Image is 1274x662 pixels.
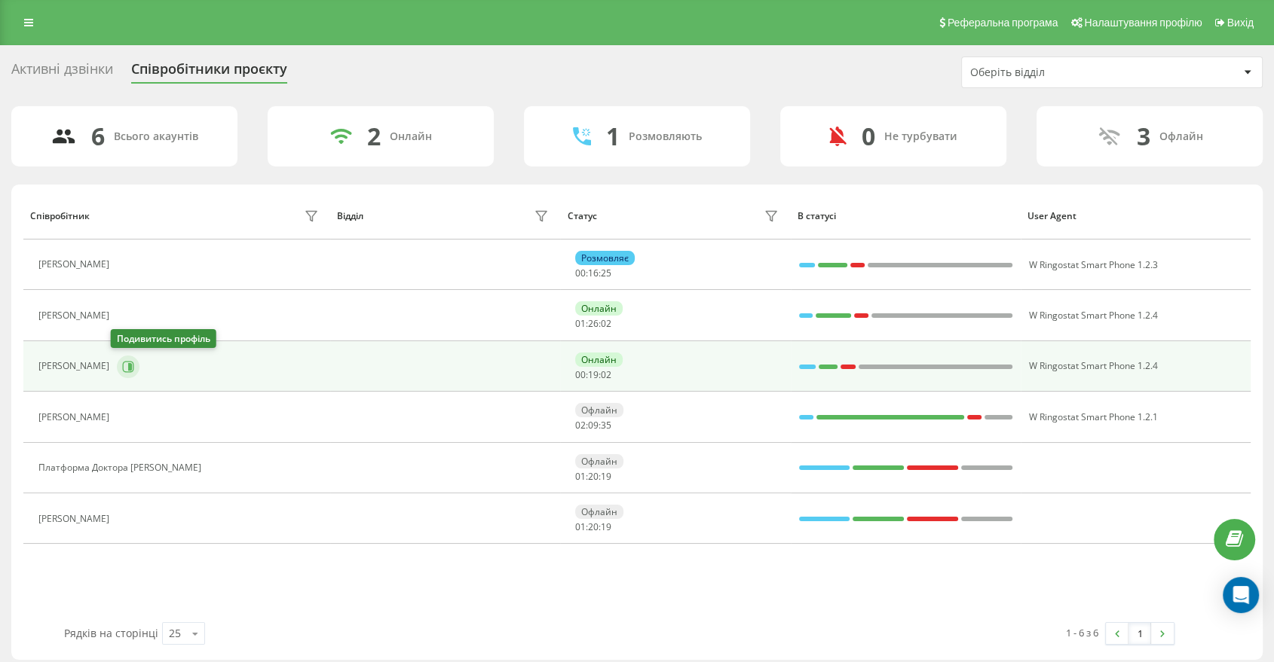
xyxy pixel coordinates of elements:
[169,626,181,641] div: 25
[575,301,623,316] div: Онлайн
[575,268,611,279] div: : :
[1029,410,1158,423] span: W Ringostat Smart Phone 1.2.1
[601,267,611,279] span: 25
[575,419,586,432] span: 02
[1027,211,1243,221] div: User Agent
[575,505,623,519] div: Офлайн
[575,352,623,367] div: Онлайн
[1084,17,1202,29] span: Налаштування профілю
[1029,309,1158,322] span: W Ringostat Smart Phone 1.2.4
[798,211,1013,221] div: В статусі
[38,514,113,524] div: [PERSON_NAME]
[575,520,586,533] span: 01
[1029,359,1158,372] span: W Ringostat Smart Phone 1.2.4
[568,211,597,221] div: Статус
[606,122,620,151] div: 1
[64,626,158,640] span: Рядків на сторінці
[38,462,205,473] div: Платформа Доктора [PERSON_NAME]
[948,17,1058,29] span: Реферальна програма
[38,310,113,321] div: [PERSON_NAME]
[111,329,216,348] div: Подивитись профіль
[588,419,599,432] span: 09
[1129,623,1151,644] a: 1
[11,61,113,84] div: Активні дзвінки
[588,267,599,279] span: 16
[1029,258,1158,271] span: W Ringostat Smart Phone 1.2.3
[575,319,611,329] div: : :
[575,403,623,417] div: Офлайн
[601,470,611,483] span: 19
[38,259,113,270] div: [PERSON_NAME]
[588,368,599,381] span: 19
[884,130,957,143] div: Не турбувати
[629,130,702,143] div: Розмовляють
[367,122,381,151] div: 2
[575,368,586,381] span: 00
[1159,130,1203,143] div: Офлайн
[575,522,611,532] div: : :
[575,267,586,279] span: 00
[1227,17,1254,29] span: Вихід
[862,122,875,151] div: 0
[390,130,432,143] div: Онлайн
[588,520,599,533] span: 20
[91,122,105,151] div: 6
[575,420,611,431] div: : :
[575,470,586,483] span: 01
[588,317,599,330] span: 26
[601,368,611,381] span: 02
[601,520,611,533] span: 19
[601,419,611,432] span: 35
[38,361,113,371] div: [PERSON_NAME]
[131,61,287,84] div: Співробітники проєкту
[1066,625,1098,640] div: 1 - 6 з 6
[337,211,363,221] div: Відділ
[575,370,611,380] div: : :
[1223,577,1259,613] div: Open Intercom Messenger
[38,412,113,423] div: [PERSON_NAME]
[970,66,1150,79] div: Оберіть відділ
[575,471,611,482] div: : :
[588,470,599,483] span: 20
[30,211,90,221] div: Співробітник
[575,317,586,330] span: 01
[575,251,635,265] div: Розмовляє
[575,454,623,468] div: Офлайн
[114,130,198,143] div: Всього акаунтів
[601,317,611,330] span: 02
[1137,122,1150,151] div: 3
